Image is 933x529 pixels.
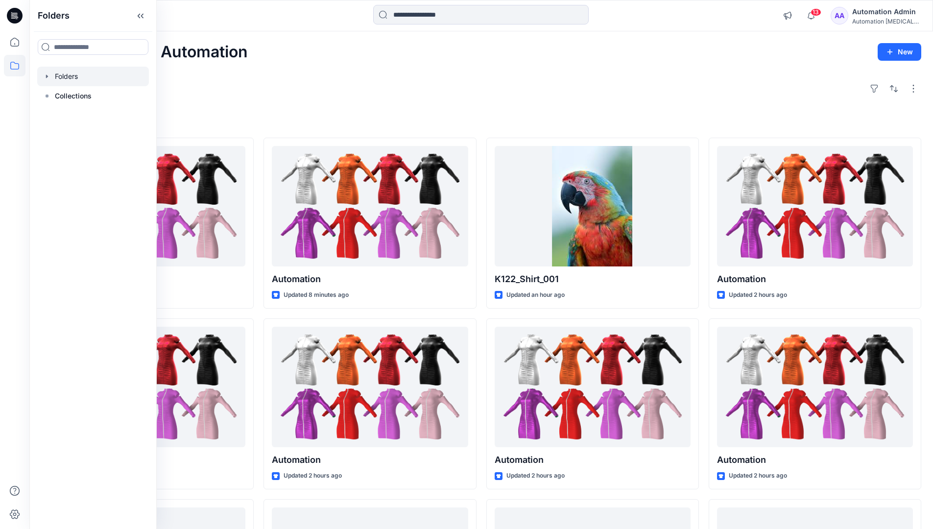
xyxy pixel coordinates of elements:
p: Collections [55,90,92,102]
a: Automation [717,146,913,267]
p: Automation [717,453,913,467]
button: New [878,43,921,61]
p: Updated 2 hours ago [729,290,787,300]
p: Updated 2 hours ago [506,471,565,481]
a: Automation [272,146,468,267]
h4: Styles [41,116,921,128]
p: Updated 2 hours ago [284,471,342,481]
a: K122_Shirt_001 [495,146,691,267]
p: Automation [272,272,468,286]
p: Automation [272,453,468,467]
span: 13 [811,8,821,16]
a: Automation [495,327,691,448]
div: Automation [MEDICAL_DATA]... [852,18,921,25]
p: Automation [495,453,691,467]
p: Updated 8 minutes ago [284,290,349,300]
a: Automation [717,327,913,448]
p: Updated an hour ago [506,290,565,300]
p: Updated 2 hours ago [729,471,787,481]
div: Automation Admin [852,6,921,18]
p: Automation [717,272,913,286]
p: K122_Shirt_001 [495,272,691,286]
div: AA [831,7,848,24]
a: Automation [272,327,468,448]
